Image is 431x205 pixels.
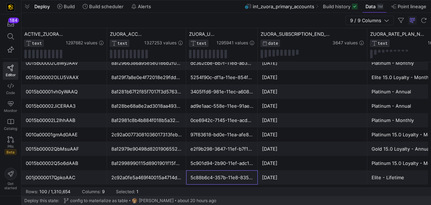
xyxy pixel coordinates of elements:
[3,62,18,80] a: Editor
[111,171,182,185] div: 2c92a0fe5a469f40015a4714d67a6e76
[190,85,253,99] div: 3405ffd6-981e-11ec-a608-02420a020c91
[70,198,128,203] span: config to materialize as table
[138,4,151,9] span: Alerts
[4,108,17,113] span: Monitor
[26,171,103,185] div: 001j0000017QpkoAAC
[26,113,103,127] div: 0015b00002L2lhhAAB
[197,41,207,46] span: TEXT
[3,17,18,30] button: 184
[128,0,154,13] button: Alerts
[111,56,182,70] div: 8a12966386a95e5e0186b2f044a24081
[111,113,182,127] div: 8a12981c8b4b884f018b5a32595e6392
[217,40,248,45] span: 1295941 values
[39,189,71,194] div: 100 / 1,310,654
[4,126,17,131] span: Catalog
[111,142,182,156] div: 8a12979e90498d820190655293dd6ea7
[190,128,253,142] div: 97f83618-bd0e-11ea-afe8-0242c0a80011
[178,198,216,203] span: about 20 hours ago
[190,99,253,113] div: ad9e1aac-558e-11ee-91ae-f600c9173696
[190,156,253,170] div: 5c901d94-2b90-11ef-adc1-86ba1585d9ff
[388,0,430,13] button: Point lineage
[26,85,103,99] div: 0015b00001vh0yWAAQ
[345,16,394,25] button: 9 / 9 Columns
[350,18,384,23] span: 9 / 9 Columns
[262,85,363,99] div: [DATE]
[132,198,137,204] img: https://storage.googleapis.com/y42-prod-data-exchange/images/1Nvl5cecG3s9yuu18pSpZlzl4PBNfpIlp06V...
[189,31,215,37] span: ZUORA_USER_ID
[190,171,253,185] div: 5c88b6c4-357b-11e8-8356-00155d001a0f
[34,4,50,9] span: Deploy
[79,0,127,13] button: Build scheduler
[102,189,105,194] div: 9
[54,0,78,13] button: Build
[111,70,182,84] div: 8a129f7a8e0e4f72018e29fdd4c52771
[26,142,103,156] div: 0015b00002QbMsuAAF
[116,189,135,194] div: Selected:
[190,70,253,84] div: 5254f90c-df1a-11ee-854f-e2d0409baf1f
[3,80,18,98] a: Code
[262,171,363,185] div: [DATE]
[190,142,253,156] div: e2f9b298-3647-11ef-b7f1-eade8ff8ae84
[111,85,182,99] div: 8a1281b67f2f85f7017f3d5763760b67
[111,128,182,142] div: 2c92a00773081036017313feb3ad27a2
[24,31,64,37] span: ACTIVE_ZUORA_CRM_ID
[26,70,103,84] div: 0015b00002OLU5VAAX
[365,4,376,9] span: Data
[32,41,42,46] span: TEXT
[136,189,139,194] div: 1
[89,4,124,9] span: Build scheduler
[262,142,363,156] div: [DATE]
[66,40,97,45] span: 1297682 values
[144,40,176,45] span: 1327253 values
[262,156,363,170] div: [DATE]
[3,98,18,116] a: Monitor
[139,198,174,203] span: [PERSON_NAME]
[262,99,363,113] div: [DATE]
[320,0,361,13] button: Build history
[111,156,182,170] div: 8a12998990115d8901901f15f5182512
[323,4,350,9] span: Build history
[82,189,101,194] div: Columns:
[362,0,387,13] button: Data1M
[370,31,426,37] span: ZUORA_RATE_PLAN_NAME
[253,4,314,9] span: int_zuora_primary_accounts
[8,18,19,23] div: 184
[3,133,18,158] a: PRsBeta
[64,4,75,9] span: Build
[26,56,103,70] div: 0015b00002C8WyJAAV
[377,4,383,9] div: 1M
[190,113,253,127] div: 0ce6942c-7145-11ee-acdc-8296ead8b4e2
[24,198,59,203] span: Deploy this state:
[26,156,103,170] div: 0015b00002Q5o6dAAB
[117,41,127,46] span: TEXT
[262,70,363,84] div: [DATE]
[110,31,143,37] span: ZUORA_ACCOUNT_ID
[3,116,18,133] a: Catalog
[8,144,14,148] span: PRs
[261,31,331,37] span: ZUORA_SUBSCRIPTION_END_DATE
[190,56,253,70] div: dc362cbe-bb7f-11ed-ab39-0242ac120007
[378,41,388,46] span: TEXT
[333,40,358,45] span: 3647 values
[262,56,363,70] div: [DATE]
[398,4,426,9] span: Point lineage
[3,165,18,193] button: Getstarted
[6,91,15,95] span: Code
[26,99,103,113] div: 0015b00002JiCERAA3
[26,189,38,194] div: Rows:
[6,73,16,77] span: Editor
[111,99,182,113] div: 8a128be68a8e2ad3018aa493db1f1c24
[5,149,16,155] span: Beta
[262,128,363,142] div: [DATE]
[7,4,14,11] img: https://storage.googleapis.com/y42-prod-data-exchange/images/uAsz27BndGEK0hZWDFeOjoxA7jCwgK9jE472...
[268,41,278,46] span: DATE
[262,113,363,127] div: [DATE]
[26,128,103,142] div: 0010a00001gmAd0AAE
[3,1,18,13] a: https://storage.googleapis.com/y42-prod-data-exchange/images/uAsz27BndGEK0hZWDFeOjoxA7jCwgK9jE472...
[4,181,17,190] span: Get started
